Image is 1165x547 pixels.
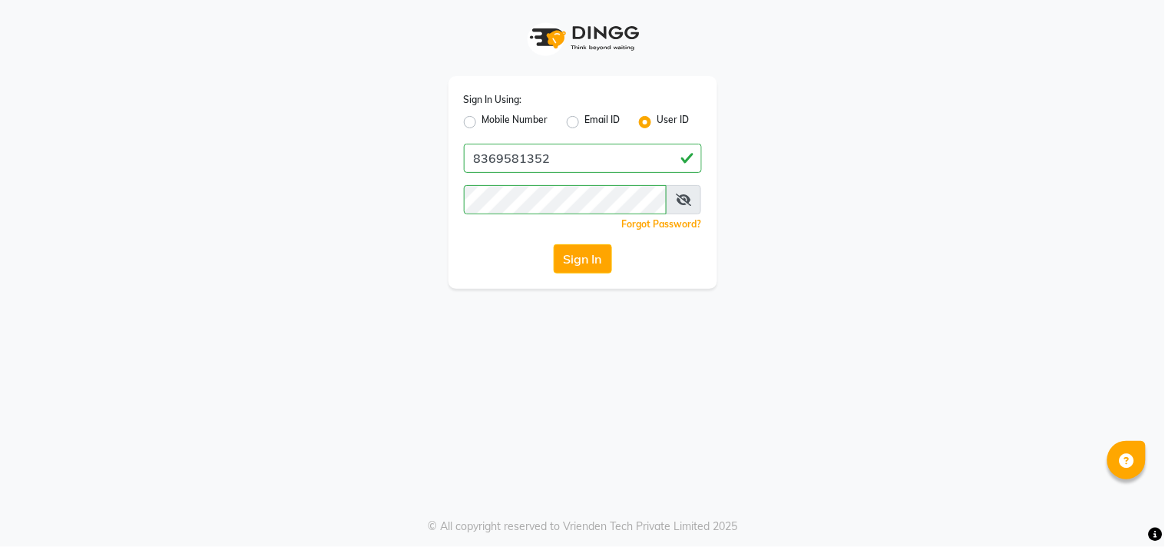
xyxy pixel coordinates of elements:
img: logo1.svg [521,15,644,61]
label: Mobile Number [482,113,548,131]
input: Username [464,144,702,173]
input: Username [464,185,667,214]
button: Sign In [554,244,612,273]
label: Sign In Using: [464,93,522,107]
label: Email ID [585,113,621,131]
label: User ID [657,113,690,131]
a: Forgot Password? [622,218,702,230]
